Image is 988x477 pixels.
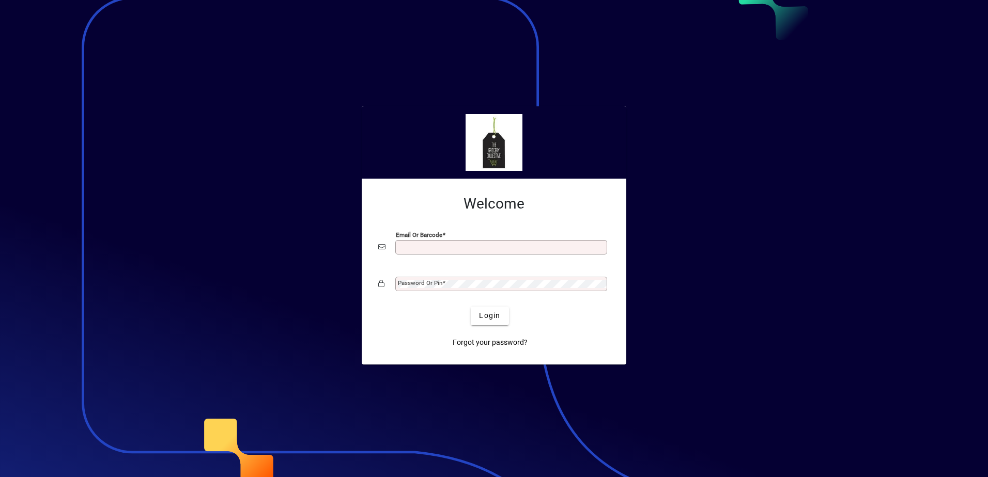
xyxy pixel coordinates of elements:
mat-label: Password or Pin [398,279,442,287]
mat-label: Email or Barcode [396,231,442,238]
span: Forgot your password? [453,337,528,348]
span: Login [479,310,500,321]
h2: Welcome [378,195,610,213]
a: Forgot your password? [449,333,532,352]
button: Login [471,307,508,325]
